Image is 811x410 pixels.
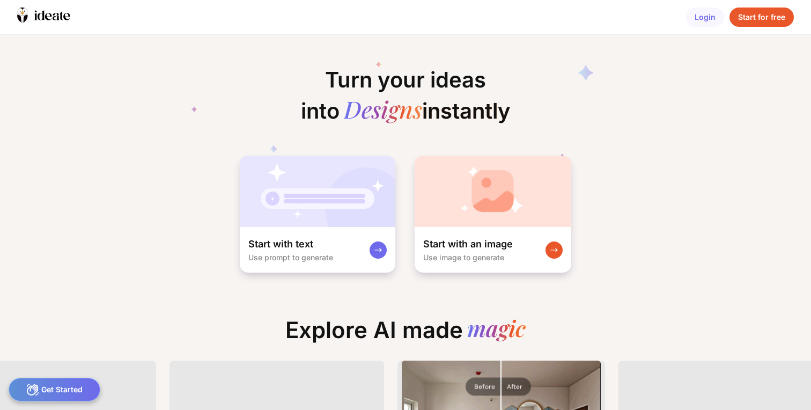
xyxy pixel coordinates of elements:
[9,378,100,401] div: Get Started
[729,8,794,27] div: Start for free
[415,156,571,227] img: startWithImageCardBg.jpg
[240,156,395,227] img: startWithTextCardBg.jpg
[248,238,313,251] div: Start with text
[248,253,333,262] div: Use prompt to generate
[423,253,504,262] div: Use image to generate
[277,317,534,352] div: Explore AI made
[686,8,724,27] div: Login
[423,238,513,251] div: Start with an image
[467,317,526,343] div: magic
